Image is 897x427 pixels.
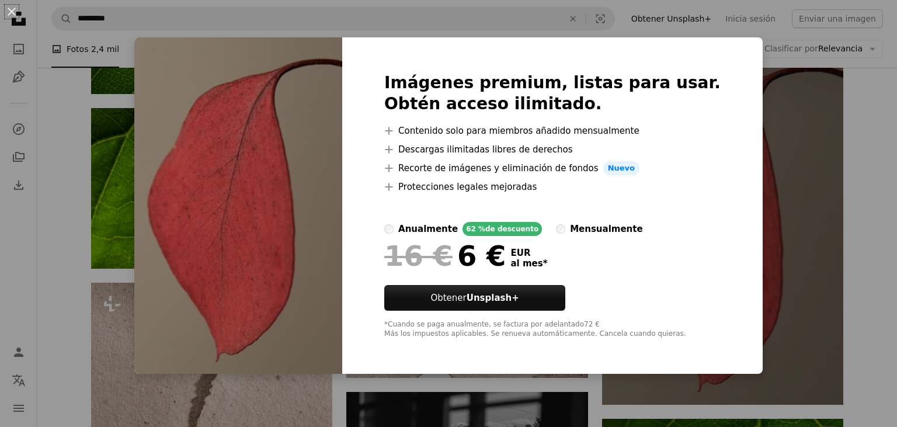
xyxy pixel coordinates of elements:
img: premium_photo-1754823340366-58325535aea5 [134,37,342,374]
li: Contenido solo para miembros añadido mensualmente [384,124,721,138]
strong: Unsplash+ [467,293,519,303]
span: Nuevo [603,161,639,175]
div: anualmente [398,222,458,236]
li: Recorte de imágenes y eliminación de fondos [384,161,721,175]
div: 6 € [384,241,506,271]
div: 62 % de descuento [463,222,542,236]
span: 16 € [384,241,453,271]
div: *Cuando se paga anualmente, se factura por adelantado 72 € Más los impuestos aplicables. Se renue... [384,320,721,339]
input: mensualmente [556,224,565,234]
span: EUR [510,248,547,258]
span: al mes * [510,258,547,269]
button: ObtenerUnsplash+ [384,285,565,311]
input: anualmente62 %de descuento [384,224,394,234]
li: Protecciones legales mejoradas [384,180,721,194]
div: mensualmente [570,222,642,236]
li: Descargas ilimitadas libres de derechos [384,143,721,157]
h2: Imágenes premium, listas para usar. Obtén acceso ilimitado. [384,72,721,114]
